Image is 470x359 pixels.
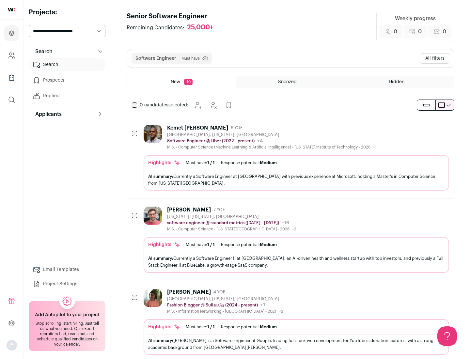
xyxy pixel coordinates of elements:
span: +4 [257,139,263,143]
h2: Projects: [29,8,105,17]
a: Hidden [345,76,454,88]
span: +1 [373,145,377,149]
div: Response potential: [221,160,277,165]
img: nopic.png [7,340,17,351]
h2: Add Autopilot to your project [35,312,99,318]
button: Add to Prospects [222,99,235,112]
button: Applicants [29,108,105,121]
a: Add Autopilot to your project Stop scrolling, start hiring. Just tell us what you need. Our exper... [29,301,105,351]
span: New [171,80,180,84]
div: Highlights [148,324,180,330]
p: Fashion Blogger @ Suila水啦 (2024 - present) [167,303,258,308]
div: Currently a Software Engineer at [GEOGRAPHIC_DATA] with previous experience at Microsoft, holding... [148,173,445,187]
div: [GEOGRAPHIC_DATA], [US_STATE], [GEOGRAPHIC_DATA] [167,296,283,302]
ul: | [186,242,277,247]
button: Snooze [191,99,204,112]
span: Medium [260,325,277,329]
span: Must have [181,56,200,61]
button: Open dropdown [7,340,17,351]
div: [US_STATE], [US_STATE], [GEOGRAPHIC_DATA] [167,214,296,219]
span: +7 [260,303,266,307]
span: 6 YOE [231,125,243,131]
div: Response potential: [221,242,277,247]
span: Hidden [389,80,404,84]
button: Hide [207,99,220,112]
span: Medium [260,161,277,165]
a: Snoozed [236,76,345,88]
p: Search [31,48,53,55]
ul: | [186,324,277,330]
a: Project Settings [29,277,105,290]
div: 25,000+ [187,23,213,32]
a: Replied [29,89,105,102]
div: [PERSON_NAME] is a Software Engineer at Google, leading full stack web development for YouTube's ... [148,337,445,351]
img: 1d26598260d5d9f7a69202d59cf331847448e6cffe37083edaed4f8fc8795bfe [144,125,162,143]
div: Kemet [PERSON_NAME] [167,125,228,131]
span: Remaining Candidates: [127,24,184,32]
span: 0 [418,28,422,36]
button: Search [29,45,105,58]
a: [PERSON_NAME] 4 YOE [GEOGRAPHIC_DATA], [US_STATE], [GEOGRAPHIC_DATA] Fashion Blogger @ Suila水啦 (2... [144,289,449,355]
span: Medium [260,242,277,247]
div: Currently a Software Engineer II at [GEOGRAPHIC_DATA], an AI-driven health and wellness startup w... [148,255,445,269]
div: Must have: [186,324,215,330]
div: [PERSON_NAME] [167,207,211,213]
p: Applicants [31,110,62,118]
a: Company Lists [4,70,19,86]
div: [PERSON_NAME] [167,289,211,295]
span: AI summary: [148,256,173,260]
p: software engineer @ standard metrics ([DATE] - [DATE]) [167,220,279,226]
img: wellfound-shorthand-0d5821cbd27db2630d0214b213865d53afaa358527fdda9d0ea32b1df1b89c2c.svg [8,8,15,11]
iframe: Help Scout Beacon - Open [437,326,457,346]
h1: Senior Software Engineer [127,12,220,21]
div: Weekly progress [395,15,436,23]
p: Software Engineer @ Uber (2022 - present) [167,138,255,144]
button: Software Engineer [135,55,176,62]
span: 1 / 1 [207,242,215,247]
a: [PERSON_NAME] 7 YOE [US_STATE], [US_STATE], [GEOGRAPHIC_DATA] software engineer @ standard metric... [144,207,449,273]
button: All filters [420,53,450,64]
span: AI summary: [148,174,173,179]
span: Snoozed [278,80,297,84]
span: +2 [292,227,296,231]
span: 1 / 1 [207,325,215,329]
div: Must have: [186,242,215,247]
ul: | [186,160,277,165]
span: +2 [279,309,283,313]
div: M.S. - Computer Science - [US_STATE][GEOGRAPHIC_DATA] - 2026 [167,226,296,232]
span: 1 / 1 [207,161,215,165]
span: 0 candidates [140,103,168,107]
img: 0fb184815f518ed3bcaf4f46c87e3bafcb34ea1ec747045ab451f3ffb05d485a [144,207,162,225]
span: 0 [394,28,397,36]
span: 0 [443,28,446,36]
a: Company and ATS Settings [4,48,19,63]
a: Prospects [29,74,105,87]
div: Highlights [148,242,180,248]
span: selected: [140,102,188,108]
span: 7 YOE [213,207,225,212]
div: M.S. - Computer Science (Machine Learning & Artificial Intelligence) - [US_STATE] Institute of Te... [167,145,377,150]
div: Highlights [148,160,180,166]
span: 10 [184,79,193,85]
div: Stop scrolling, start hiring. Just tell us what you need. Our expert recruiters find, reach out, ... [33,321,101,347]
span: AI summary: [148,338,173,343]
img: ebffc8b94a612106133ad1a79c5dcc917f1f343d62299c503ebb759c428adb03.jpg [144,289,162,307]
div: Response potential: [221,324,277,330]
a: Search [29,58,105,71]
div: Must have: [186,160,215,165]
a: Projects [4,25,19,41]
a: Kemet [PERSON_NAME] 6 YOE [GEOGRAPHIC_DATA], [US_STATE], [GEOGRAPHIC_DATA] Software Engineer @ Ub... [144,125,449,191]
span: 4 YOE [213,289,225,295]
a: Email Templates [29,263,105,276]
div: [GEOGRAPHIC_DATA], [US_STATE], [GEOGRAPHIC_DATA] [167,132,377,137]
div: M.S. - Information Networking - [GEOGRAPHIC_DATA] - 2021 [167,309,283,314]
span: +16 [282,221,289,225]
